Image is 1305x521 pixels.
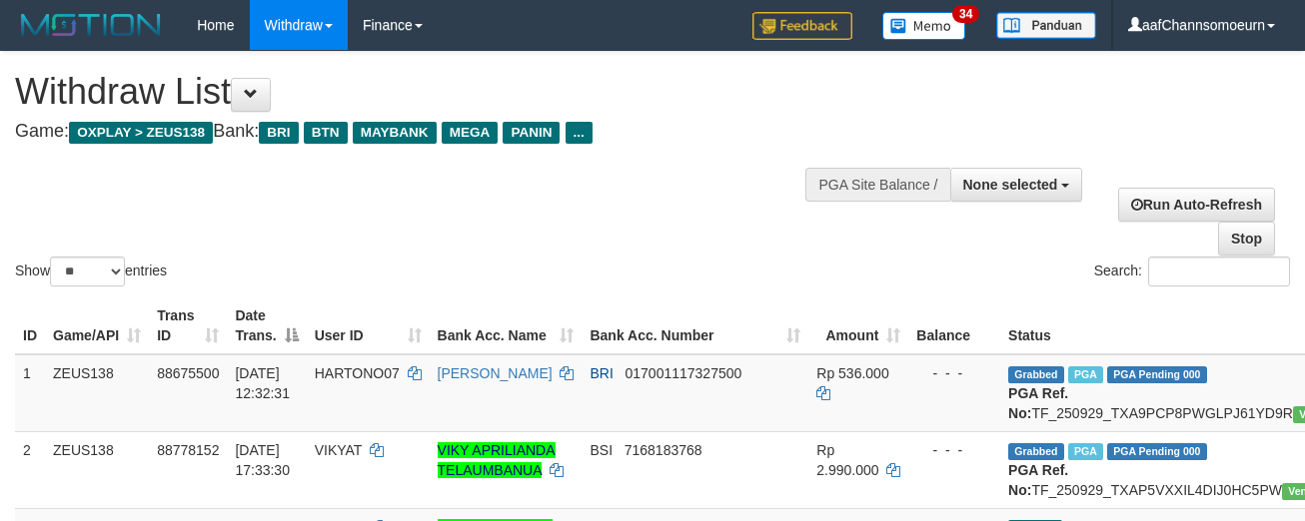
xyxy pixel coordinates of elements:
[15,354,45,432] td: 1
[304,122,348,144] span: BTN
[1008,462,1068,498] b: PGA Ref. No:
[996,12,1096,39] img: panduan.png
[15,10,167,40] img: MOTION_logo.png
[149,297,227,354] th: Trans ID: activate to sort column ascending
[963,177,1058,193] span: None selected
[45,297,149,354] th: Game/API: activate to sort column ascending
[15,297,45,354] th: ID
[438,442,556,478] a: VIKY APRILIANDA TELAUMBANUA
[15,431,45,508] td: 2
[503,122,560,144] span: PANIN
[908,297,1000,354] th: Balance
[1008,385,1068,421] b: PGA Ref. No:
[590,365,613,381] span: BRI
[816,365,888,381] span: Rp 536.000
[590,442,613,458] span: BSI
[1107,443,1207,460] span: PGA Pending
[952,5,979,23] span: 34
[315,442,362,458] span: VIKYAT
[1008,443,1064,460] span: Grabbed
[1068,443,1103,460] span: Marked by aafchomsokheang
[69,122,213,144] span: OXPLAY > ZEUS138
[259,122,298,144] span: BRI
[235,442,290,478] span: [DATE] 17:33:30
[805,168,949,202] div: PGA Site Balance /
[1148,257,1290,286] input: Search:
[430,297,583,354] th: Bank Acc. Name: activate to sort column ascending
[157,442,219,458] span: 88778152
[916,363,992,383] div: - - -
[15,257,167,286] label: Show entries
[1107,366,1207,383] span: PGA Pending
[752,12,852,40] img: Feedback.jpg
[1008,366,1064,383] span: Grabbed
[227,297,306,354] th: Date Trans.: activate to sort column descending
[15,122,850,142] h4: Game: Bank:
[1118,188,1275,222] a: Run Auto-Refresh
[50,257,125,286] select: Showentries
[15,72,850,112] h1: Withdraw List
[438,365,553,381] a: [PERSON_NAME]
[625,365,741,381] span: Copy 017001117327500 to clipboard
[808,297,908,354] th: Amount: activate to sort column ascending
[566,122,593,144] span: ...
[307,297,430,354] th: User ID: activate to sort column ascending
[157,365,219,381] span: 88675500
[625,442,702,458] span: Copy 7168183768 to clipboard
[442,122,499,144] span: MEGA
[45,354,149,432] td: ZEUS138
[816,442,878,478] span: Rp 2.990.000
[45,431,149,508] td: ZEUS138
[1094,257,1290,286] label: Search:
[353,122,437,144] span: MAYBANK
[235,365,290,401] span: [DATE] 12:32:31
[315,365,400,381] span: HARTONO07
[1068,366,1103,383] span: Marked by aaftrukkakada
[916,440,992,460] div: - - -
[882,12,966,40] img: Button%20Memo.svg
[950,168,1083,202] button: None selected
[582,297,808,354] th: Bank Acc. Number: activate to sort column ascending
[1218,222,1275,256] a: Stop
